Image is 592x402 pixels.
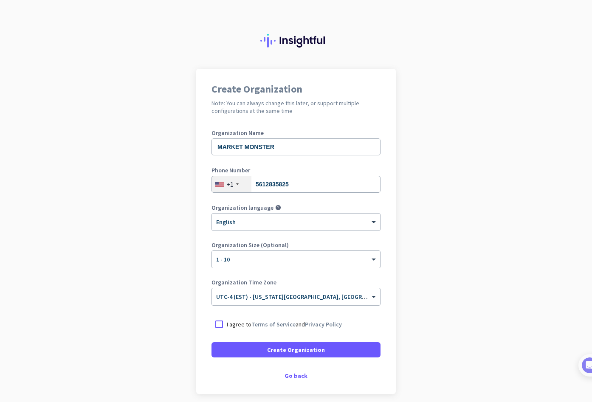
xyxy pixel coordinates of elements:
[260,34,332,48] img: Insightful
[211,84,381,94] h1: Create Organization
[211,138,381,155] input: What is the name of your organization?
[211,130,381,136] label: Organization Name
[211,373,381,379] div: Go back
[305,320,342,328] a: Privacy Policy
[211,205,273,211] label: Organization language
[275,205,281,211] i: help
[267,346,325,354] span: Create Organization
[251,320,296,328] a: Terms of Service
[211,176,381,193] input: 201-555-0123
[227,320,342,329] p: I agree to and
[211,99,381,115] h2: Note: You can always change this later, or support multiple configurations at the same time
[211,167,381,173] label: Phone Number
[211,242,381,248] label: Organization Size (Optional)
[226,180,234,188] div: +1
[211,279,381,285] label: Organization Time Zone
[211,342,381,357] button: Create Organization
